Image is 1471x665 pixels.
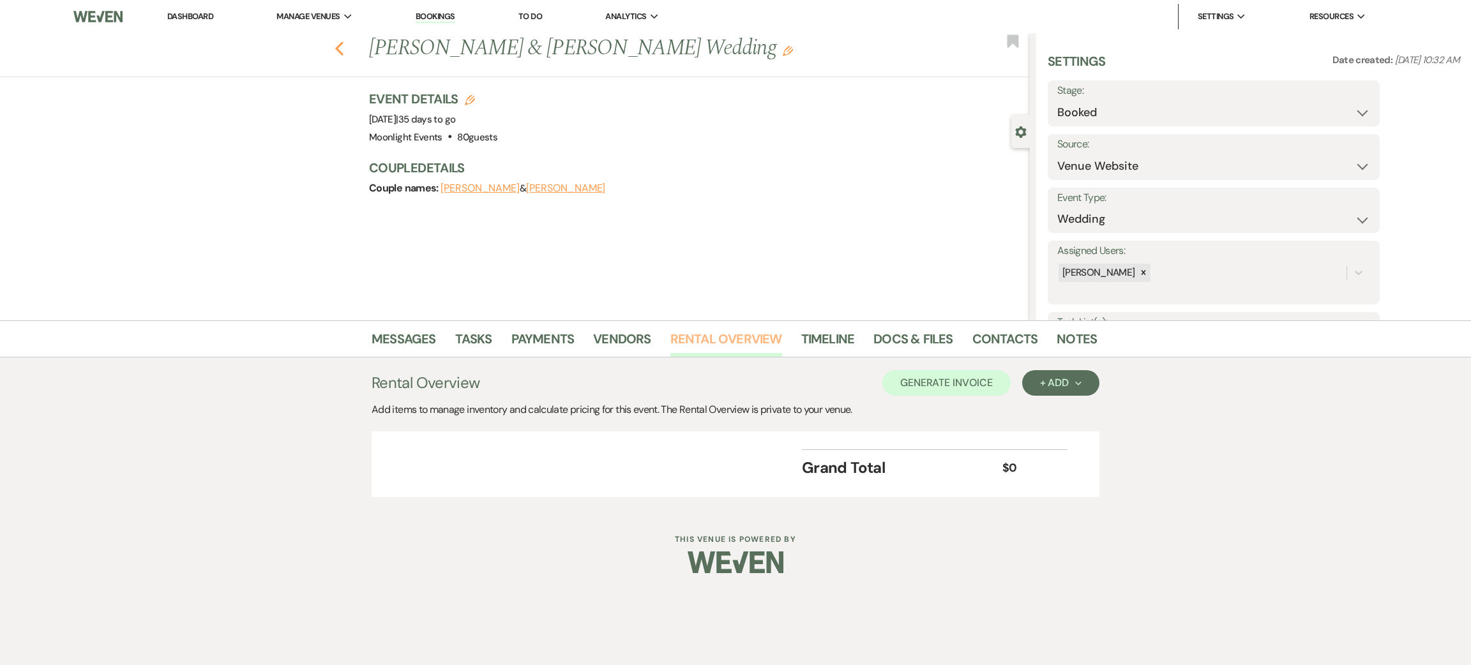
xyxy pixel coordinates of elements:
label: Stage: [1057,82,1370,100]
a: Notes [1057,329,1097,357]
span: [DATE] [369,113,455,126]
div: Add items to manage inventory and calculate pricing for this event. The Rental Overview is privat... [372,402,1099,417]
button: Edit [783,45,793,56]
h3: Settings [1048,52,1106,80]
button: + Add [1022,370,1099,396]
div: $0 [1002,460,1052,477]
h3: Rental Overview [372,371,479,394]
span: Resources [1309,10,1354,23]
span: Date created: [1332,54,1395,66]
span: 80 guests [457,131,497,144]
span: Analytics [605,10,646,23]
span: Moonlight Events [369,131,442,144]
span: Settings [1198,10,1234,23]
h1: [PERSON_NAME] & [PERSON_NAME] Wedding [369,33,893,64]
a: To Do [518,11,542,22]
h3: Couple Details [369,159,1017,177]
button: [PERSON_NAME] [526,183,605,193]
img: Weven Logo [73,3,123,30]
a: Vendors [593,329,651,357]
label: Event Type: [1057,189,1370,207]
label: Task List(s): [1057,313,1370,332]
button: Close lead details [1015,125,1027,137]
a: Tasks [455,329,492,357]
div: [PERSON_NAME] [1059,264,1137,282]
a: Bookings [416,11,455,23]
label: Source: [1057,135,1370,154]
a: Rental Overview [670,329,782,357]
button: [PERSON_NAME] [441,183,520,193]
a: Contacts [972,329,1038,357]
button: Generate Invoice [882,370,1011,396]
h3: Event Details [369,90,497,108]
span: & [441,182,605,195]
span: [DATE] 10:32 AM [1395,54,1460,66]
span: Couple names: [369,181,441,195]
label: Assigned Users: [1057,242,1370,260]
a: Timeline [801,329,855,357]
a: Payments [511,329,575,357]
span: Manage Venues [276,10,340,23]
div: + Add [1040,378,1082,388]
span: 35 days to go [398,113,456,126]
a: Docs & Files [873,329,953,357]
img: Weven Logo [688,540,783,585]
a: Messages [372,329,436,357]
span: | [396,113,455,126]
a: Dashboard [167,11,213,22]
div: Grand Total [802,456,1002,479]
